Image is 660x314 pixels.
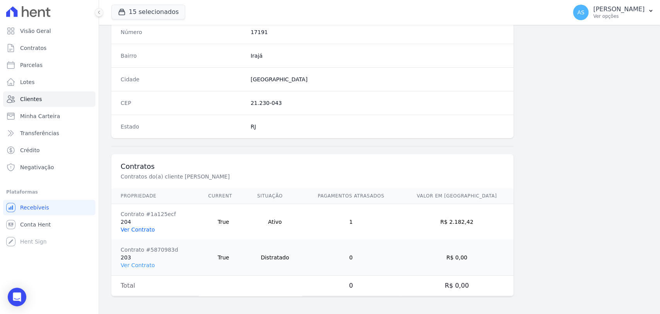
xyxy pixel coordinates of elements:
[6,187,92,197] div: Plataformas
[3,74,96,90] a: Lotes
[111,240,199,276] td: 203
[251,28,504,36] dd: 17191
[121,99,244,107] dt: CEP
[400,188,513,204] th: Valor em [GEOGRAPHIC_DATA]
[121,246,189,254] div: Contrato #5870983d
[302,204,400,240] td: 1
[20,163,54,171] span: Negativação
[20,204,49,211] span: Recebíveis
[251,99,504,107] dd: 21.230-043
[199,204,248,240] td: True
[20,221,51,228] span: Conta Hent
[251,52,504,60] dd: Irajá
[121,28,244,36] dt: Número
[567,2,660,23] button: AS [PERSON_NAME] Ver opções
[20,27,51,35] span: Visão Geral
[593,5,645,13] p: [PERSON_NAME]
[3,108,96,124] a: Minha Carteira
[3,57,96,73] a: Parcelas
[111,5,185,19] button: 15 selecionados
[20,95,42,103] span: Clientes
[400,276,513,296] td: R$ 0,00
[251,75,504,83] dd: [GEOGRAPHIC_DATA]
[302,240,400,276] td: 0
[111,276,199,296] td: Total
[251,123,504,130] dd: RJ
[121,52,244,60] dt: Bairro
[121,226,155,233] a: Ver Contrato
[3,160,96,175] a: Negativação
[3,217,96,232] a: Conta Hent
[248,188,302,204] th: Situação
[121,210,189,218] div: Contrato #1a125ecf
[199,240,248,276] td: True
[121,262,155,268] a: Ver Contrato
[111,204,199,240] td: 204
[400,240,513,276] td: R$ 0,00
[20,146,40,154] span: Crédito
[248,240,302,276] td: Distratado
[111,188,199,204] th: Propriedade
[302,276,400,296] td: 0
[3,23,96,39] a: Visão Geral
[20,129,59,137] span: Transferências
[302,188,400,204] th: Pagamentos Atrasados
[593,13,645,19] p: Ver opções
[20,44,46,52] span: Contratos
[121,123,244,130] dt: Estado
[199,188,248,204] th: Current
[3,125,96,141] a: Transferências
[248,204,302,240] td: Ativo
[400,204,513,240] td: R$ 2.182,42
[577,10,584,15] span: AS
[3,200,96,215] a: Recebíveis
[3,40,96,56] a: Contratos
[8,288,26,306] div: Open Intercom Messenger
[121,162,504,171] h3: Contratos
[20,112,60,120] span: Minha Carteira
[3,142,96,158] a: Crédito
[121,173,380,180] p: Contratos do(a) cliente [PERSON_NAME]
[20,61,43,69] span: Parcelas
[3,91,96,107] a: Clientes
[20,78,35,86] span: Lotes
[121,75,244,83] dt: Cidade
